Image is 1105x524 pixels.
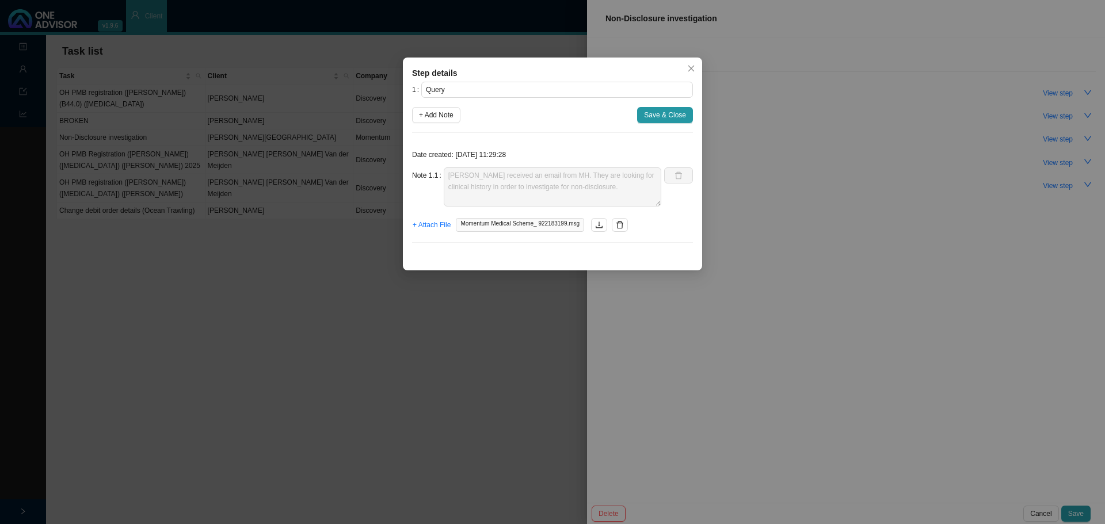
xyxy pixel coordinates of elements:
button: + Add Note [412,107,460,123]
label: 1 [412,82,421,98]
span: Save & Close [644,109,686,121]
span: download [595,221,603,229]
button: Save & Close [637,107,693,123]
button: Close [683,60,699,77]
span: + Add Note [419,109,454,121]
span: close [687,64,695,72]
span: delete [616,221,624,229]
div: Step details [412,67,693,79]
span: + Attach File [413,219,451,231]
p: Date created: [DATE] 11:29:28 [412,149,693,160]
textarea: [PERSON_NAME] received an email from MH. They are looking for clinical history in order to invest... [444,167,661,206]
button: + Attach File [412,217,451,233]
label: Note 1.1 [412,167,444,183]
span: Momentum Medical Scheme_ 922183199.msg [456,218,584,232]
